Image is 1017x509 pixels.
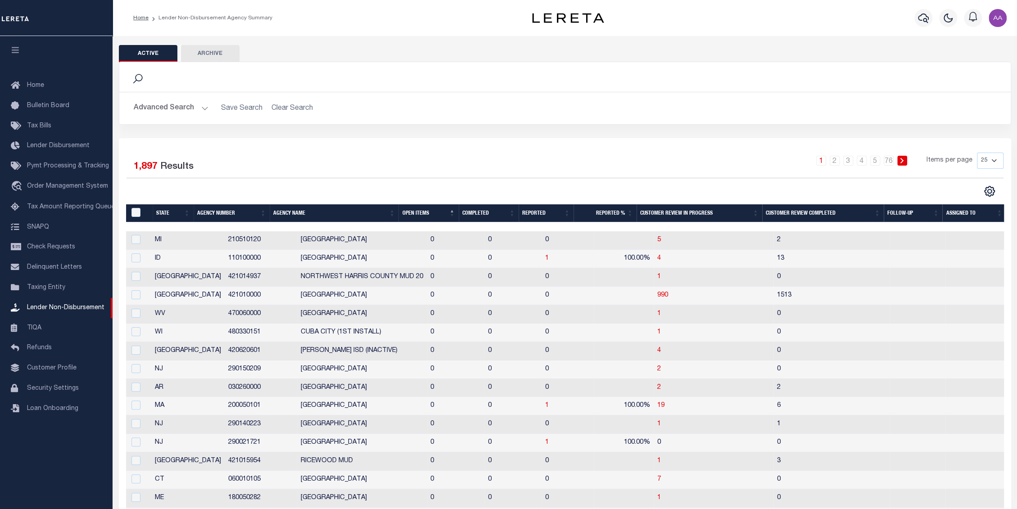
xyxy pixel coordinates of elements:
[225,379,297,397] td: 030260000
[484,287,541,305] td: 0
[149,14,272,22] li: Lender Non-Disbursement Agency Summary
[27,163,109,169] span: Pymt Processing & Tracking
[27,204,115,210] span: Tax Amount Reporting Queue
[151,250,225,268] td: ID
[27,345,52,351] span: Refunds
[657,329,661,335] a: 1
[297,489,427,508] td: [GEOGRAPHIC_DATA]
[27,103,69,109] span: Bulletin Board
[657,458,661,464] a: 1
[773,379,890,397] td: 2
[427,471,484,489] td: 0
[194,204,270,223] th: Agency Number: activate to sort column ascending
[637,204,762,223] th: Customer Review In Progress: activate to sort column ascending
[541,324,593,342] td: 0
[541,231,593,250] td: 0
[773,287,890,305] td: 1513
[484,342,541,360] td: 0
[27,244,75,250] span: Check Requests
[119,45,177,62] button: Active
[153,204,194,223] th: State: activate to sort column ascending
[427,379,484,397] td: 0
[225,342,297,360] td: 420620601
[151,268,225,287] td: [GEOGRAPHIC_DATA]
[297,305,427,324] td: [GEOGRAPHIC_DATA]
[654,434,773,452] td: 0
[657,495,661,501] a: 1
[225,471,297,489] td: 060010105
[545,402,548,409] span: 1
[225,250,297,268] td: 110100000
[225,231,297,250] td: 210510120
[297,360,427,379] td: [GEOGRAPHIC_DATA]
[762,204,884,223] th: Customer Review Completed: activate to sort column ascending
[427,287,484,305] td: 0
[27,224,49,230] span: SNAPQ
[484,415,541,434] td: 0
[151,360,225,379] td: NJ
[126,204,153,223] th: MBACode
[484,324,541,342] td: 0
[927,156,972,166] span: Items per page
[541,360,593,379] td: 0
[545,439,548,446] a: 1
[27,82,44,89] span: Home
[427,342,484,360] td: 0
[884,156,894,166] a: 76
[151,471,225,489] td: CT
[484,452,541,471] td: 0
[297,324,427,342] td: CUBA CITY (1ST INSTALL)
[297,268,427,287] td: NORTHWEST HARRIS COUNTY MUD 20
[541,489,593,508] td: 0
[519,204,574,223] th: Reported: activate to sort column ascending
[657,402,664,409] a: 19
[773,231,890,250] td: 2
[297,342,427,360] td: [PERSON_NAME] ISD (INACTIVE)
[134,99,208,117] button: Advanced Search
[27,143,90,149] span: Lender Disbursement
[541,305,593,324] td: 0
[773,434,890,452] td: 0
[133,15,149,21] a: Home
[134,162,158,171] span: 1,897
[773,342,890,360] td: 0
[657,237,661,243] a: 5
[484,268,541,287] td: 0
[160,160,194,174] label: Results
[942,204,1006,223] th: Assigned To: activate to sort column ascending
[427,250,484,268] td: 0
[484,489,541,508] td: 0
[297,379,427,397] td: [GEOGRAPHIC_DATA]
[773,452,890,471] td: 3
[427,360,484,379] td: 0
[594,434,654,452] td: 100.00%
[398,204,458,223] th: Open Items: activate to sort column descending
[225,287,297,305] td: 421010000
[427,397,484,415] td: 0
[816,156,826,166] a: 1
[594,397,654,415] td: 100.00%
[657,476,661,482] a: 7
[27,183,108,189] span: Order Management System
[225,489,297,508] td: 180050282
[427,268,484,287] td: 0
[657,366,661,372] span: 2
[541,415,593,434] td: 0
[151,397,225,415] td: MA
[541,379,593,397] td: 0
[27,284,65,291] span: Taxing Entity
[773,324,890,342] td: 0
[151,489,225,508] td: ME
[657,347,661,354] a: 4
[225,415,297,434] td: 290140223
[151,415,225,434] td: NJ
[27,405,78,412] span: Loan Onboarding
[225,434,297,452] td: 290021721
[532,13,604,23] img: logo-dark.svg
[151,324,225,342] td: WI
